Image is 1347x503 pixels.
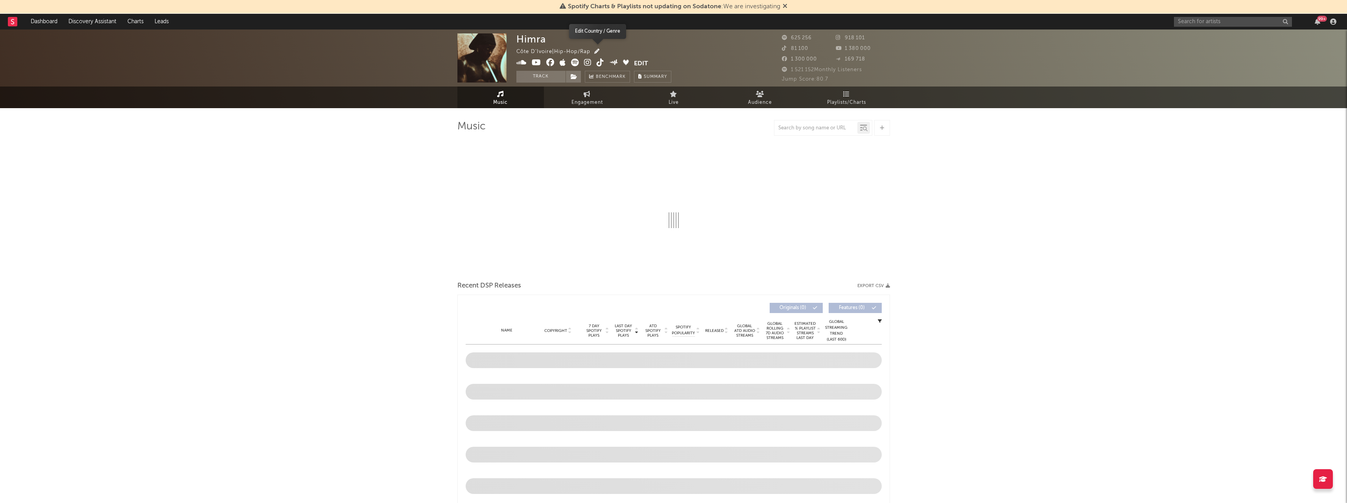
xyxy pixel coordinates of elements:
[748,98,772,107] span: Audience
[770,303,823,313] button: Originals(0)
[764,321,786,340] span: Global Rolling 7D Audio Streams
[584,324,604,338] span: 7 Day Spotify Plays
[1174,17,1292,27] input: Search for artists
[825,319,848,343] div: Global Streaming Trend (Last 60D)
[775,306,811,310] span: Originals ( 0 )
[803,87,890,108] a: Playlists/Charts
[829,303,882,313] button: Features(0)
[634,59,648,68] button: Edit
[1317,16,1327,22] div: 99 +
[493,98,508,107] span: Music
[25,14,63,29] a: Dashboard
[149,14,174,29] a: Leads
[516,71,566,83] button: Track
[782,57,817,62] span: 1 300 000
[857,284,890,288] button: Export CSV
[774,125,857,131] input: Search by song name or URL
[571,98,603,107] span: Engagement
[544,87,630,108] a: Engagement
[836,46,871,51] span: 1 380 000
[63,14,122,29] a: Discovery Assistant
[516,47,599,57] div: Côte d'Ivoire | Hip-Hop/Rap
[836,35,865,41] span: 918 101
[630,87,717,108] a: Live
[782,67,862,72] span: 1 521 152 Monthly Listeners
[644,75,667,79] span: Summary
[596,72,626,82] span: Benchmark
[734,324,755,338] span: Global ATD Audio Streams
[481,328,533,333] div: Name
[794,321,816,340] span: Estimated % Playlist Streams Last Day
[568,4,780,10] span: : We are investigating
[672,324,695,336] span: Spotify Popularity
[782,77,828,82] span: Jump Score: 80.7
[568,4,721,10] span: Spotify Charts & Playlists not updating on Sodatone
[836,57,865,62] span: 169 718
[827,98,866,107] span: Playlists/Charts
[613,324,634,338] span: Last Day Spotify Plays
[834,306,870,310] span: Features ( 0 )
[782,35,812,41] span: 625 256
[634,71,671,83] button: Summary
[783,4,787,10] span: Dismiss
[643,324,663,338] span: ATD Spotify Plays
[669,98,679,107] span: Live
[717,87,803,108] a: Audience
[585,71,630,83] a: Benchmark
[1315,18,1320,25] button: 99+
[457,281,521,291] span: Recent DSP Releases
[705,328,724,333] span: Released
[544,328,567,333] span: Copyright
[122,14,149,29] a: Charts
[782,46,808,51] span: 81 100
[457,87,544,108] a: Music
[516,33,546,45] div: Himra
